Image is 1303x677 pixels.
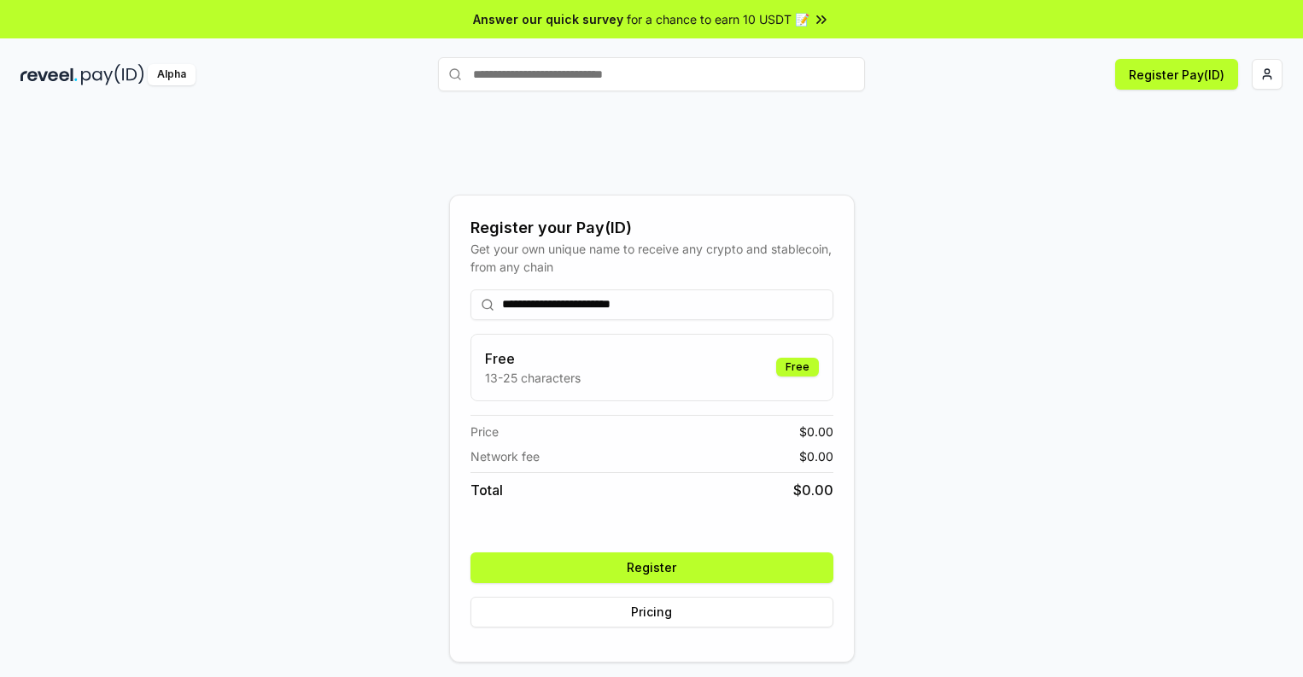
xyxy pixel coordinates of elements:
[627,10,809,28] span: for a chance to earn 10 USDT 📝
[470,480,503,500] span: Total
[470,423,499,441] span: Price
[473,10,623,28] span: Answer our quick survey
[148,64,196,85] div: Alpha
[793,480,833,500] span: $ 0.00
[20,64,78,85] img: reveel_dark
[470,216,833,240] div: Register your Pay(ID)
[470,597,833,627] button: Pricing
[81,64,144,85] img: pay_id
[470,552,833,583] button: Register
[485,348,581,369] h3: Free
[1115,59,1238,90] button: Register Pay(ID)
[470,447,540,465] span: Network fee
[776,358,819,376] div: Free
[470,240,833,276] div: Get your own unique name to receive any crypto and stablecoin, from any chain
[799,447,833,465] span: $ 0.00
[799,423,833,441] span: $ 0.00
[485,369,581,387] p: 13-25 characters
